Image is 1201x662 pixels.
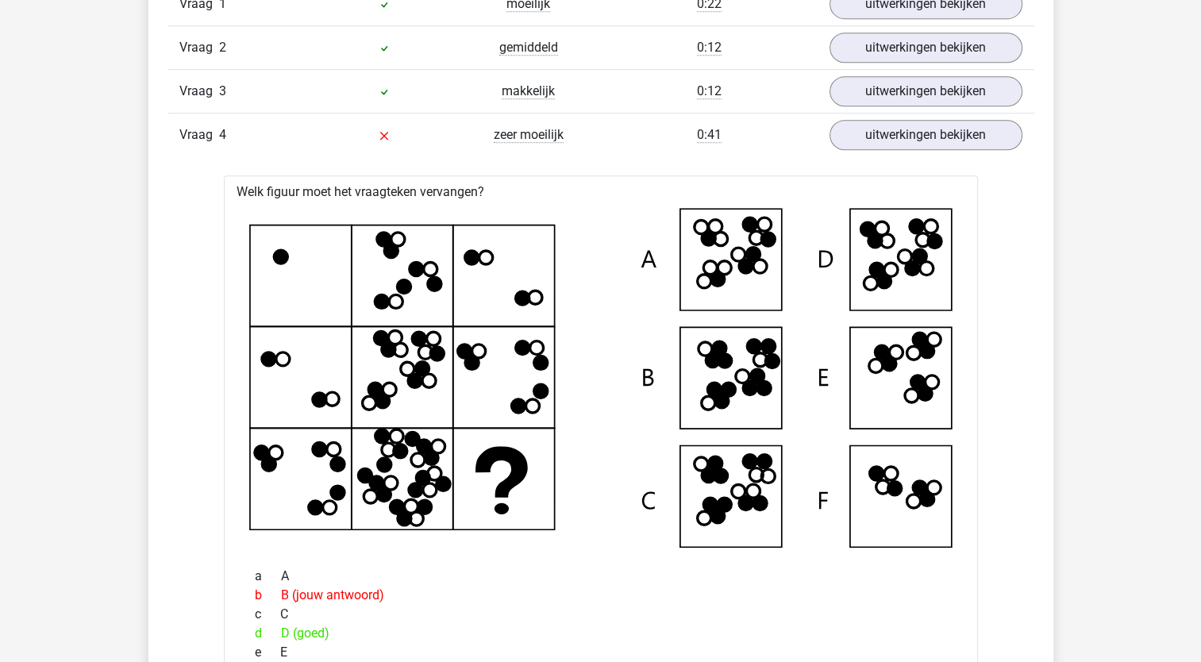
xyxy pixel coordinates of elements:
[255,605,280,624] span: c
[697,40,722,56] span: 0:12
[255,624,281,643] span: d
[255,643,280,662] span: e
[502,83,555,99] span: makkelijk
[243,624,959,643] div: D (goed)
[179,38,219,57] span: Vraag
[830,76,1022,106] a: uitwerkingen bekijken
[494,127,564,143] span: zeer moeilijk
[219,40,226,55] span: 2
[179,82,219,101] span: Vraag
[830,120,1022,150] a: uitwerkingen bekijken
[697,83,722,99] span: 0:12
[830,33,1022,63] a: uitwerkingen bekijken
[219,127,226,142] span: 4
[179,125,219,144] span: Vraag
[219,83,226,98] span: 3
[243,605,959,624] div: C
[243,643,959,662] div: E
[243,567,959,586] div: A
[697,127,722,143] span: 0:41
[499,40,558,56] span: gemiddeld
[255,586,281,605] span: b
[255,567,281,586] span: a
[243,586,959,605] div: B (jouw antwoord)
